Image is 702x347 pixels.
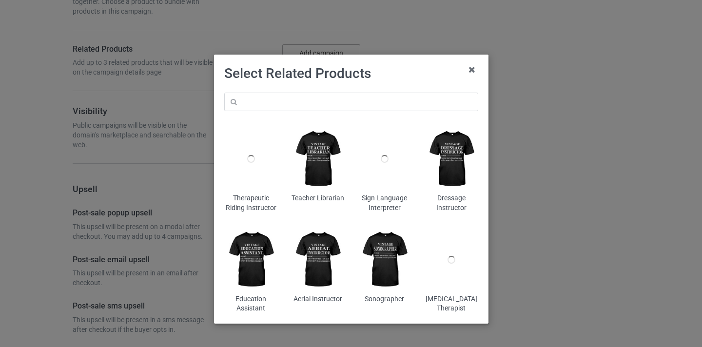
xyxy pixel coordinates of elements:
[224,294,277,313] div: Education Assistant
[291,193,344,203] div: Teacher Librarian
[358,193,411,212] div: Sign Language Interpreter
[425,294,478,313] div: [MEDICAL_DATA] Therapist
[224,65,478,82] h1: Select Related Products
[291,294,344,304] div: Aerial Instructor
[358,294,411,304] div: Sonographer
[224,193,277,212] div: Therapeutic Riding Instructor
[425,193,478,212] div: Dressage Instructor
